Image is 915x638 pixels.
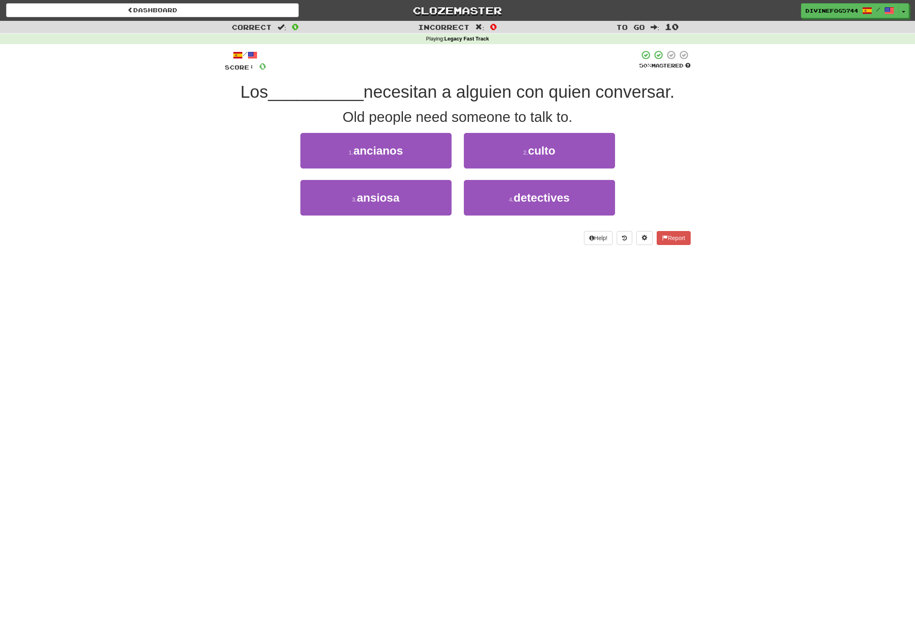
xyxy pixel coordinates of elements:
span: / [876,7,880,12]
button: 2.culto [464,133,615,168]
span: DivineFog5744 [805,7,858,14]
strong: Legacy Fast Track [444,36,489,42]
span: 10 [665,22,679,31]
span: ancianos [353,144,403,157]
span: 50 % [639,62,651,69]
small: 3 . [352,196,357,203]
a: DivineFog5744 / [801,3,899,18]
span: : [651,24,660,31]
button: 4.detectives [464,180,615,216]
a: Clozemaster [311,3,604,18]
div: / [225,50,266,60]
span: 0 [259,61,266,71]
span: Correct [232,23,272,31]
span: ansiosa [357,191,399,204]
small: 1 . [349,149,353,156]
span: 0 [490,22,497,31]
span: detectives [514,191,570,204]
button: 1.ancianos [300,133,452,168]
span: Incorrect [418,23,470,31]
button: Help! [584,231,613,245]
div: Old people need someone to talk to. [225,107,691,127]
span: necesitan a alguien con quien conversar. [364,82,675,101]
small: 2 . [523,149,528,156]
div: Mastered [639,62,691,70]
span: __________ [268,82,364,101]
span: To go [616,23,645,31]
span: culto [528,144,555,157]
small: 4 . [509,196,514,203]
a: Dashboard [6,3,299,17]
button: Round history (alt+y) [617,231,632,245]
span: Los [240,82,268,101]
span: : [475,24,484,31]
span: : [277,24,286,31]
span: Score: [225,64,254,71]
button: 3.ansiosa [300,180,452,216]
button: Report [657,231,690,245]
span: 0 [292,22,299,31]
